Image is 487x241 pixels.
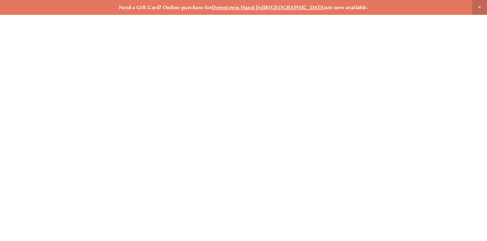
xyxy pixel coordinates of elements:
strong: , [239,4,240,11]
strong: are now available. [325,4,368,11]
a: [GEOGRAPHIC_DATA] [269,4,325,11]
strong: Need a Gift Card? Online purchase for [119,4,212,11]
a: Downtown [212,4,239,11]
a: Hazel Dell [241,4,266,11]
strong: & [265,4,269,11]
